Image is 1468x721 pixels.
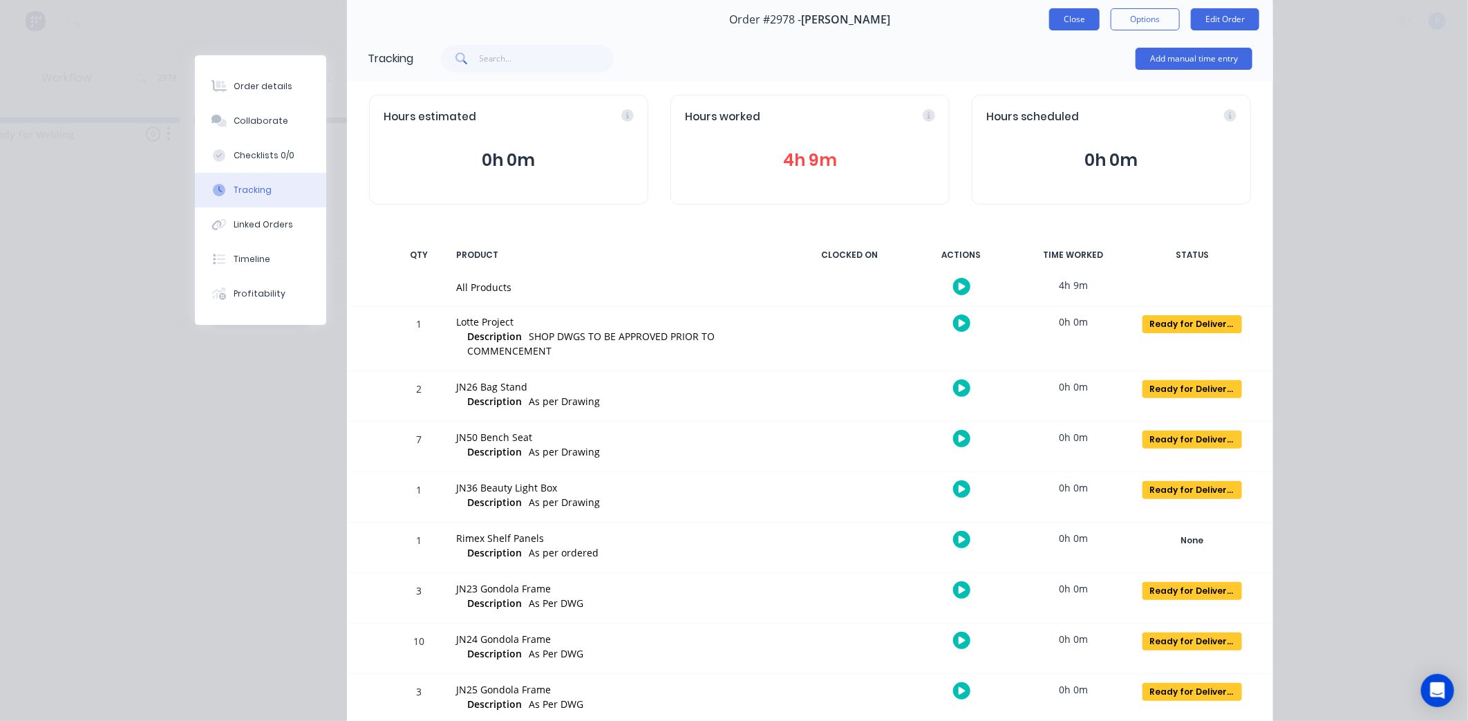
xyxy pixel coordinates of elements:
[1142,581,1243,601] button: Ready for Delivery/Pick Up
[448,241,789,270] div: PRODUCT
[1022,371,1125,402] div: 0h 0m
[1142,380,1242,398] div: Ready for Delivery/Pick Up
[1142,480,1243,500] button: Ready for Delivery/Pick Up
[195,69,326,104] button: Order details
[467,697,522,711] span: Description
[456,480,781,495] div: JN36 Beauty Light Box
[1022,674,1125,705] div: 0h 0m
[456,632,781,646] div: JN24 Gondola Frame
[1142,683,1242,701] div: Ready for Delivery/Pick Up
[1142,315,1242,333] div: Ready for Delivery/Pick Up
[195,277,326,311] button: Profitability
[529,597,583,610] span: As Per DWG
[1022,472,1125,503] div: 0h 0m
[1142,531,1243,550] button: None
[529,395,600,408] span: As per Drawing
[798,241,901,270] div: CLOCKED ON
[456,380,781,394] div: JN26 Bag Stand
[529,546,599,559] span: As per ordered
[234,218,293,231] div: Linked Orders
[685,147,935,174] button: 4h 9m
[195,104,326,138] button: Collaborate
[234,80,292,93] div: Order details
[1022,306,1125,337] div: 0h 0m
[1022,624,1125,655] div: 0h 0m
[1142,481,1242,499] div: Ready for Delivery/Pick Up
[456,682,781,697] div: JN25 Gondola Frame
[398,626,440,673] div: 10
[234,288,285,300] div: Profitability
[456,430,781,444] div: JN50 Bench Seat
[195,173,326,207] button: Tracking
[234,149,294,162] div: Checklists 0/0
[456,581,781,596] div: JN23 Gondola Frame
[1142,380,1243,399] button: Ready for Delivery/Pick Up
[467,329,522,344] span: Description
[384,109,476,125] span: Hours estimated
[1142,632,1243,651] button: Ready for Delivery/Pick Up
[685,109,760,125] span: Hours worked
[1022,270,1125,301] div: 4h 9m
[986,109,1079,125] span: Hours scheduled
[1142,315,1243,334] button: Ready for Delivery/Pick Up
[467,330,715,357] span: SHOP DWGS TO BE APPROVED PRIOR TO COMMENCEMENT
[1111,8,1180,30] button: Options
[398,373,440,421] div: 2
[467,394,522,409] span: Description
[195,242,326,277] button: Timeline
[529,496,600,509] span: As per Drawing
[1022,422,1125,453] div: 0h 0m
[529,647,583,660] span: As Per DWG
[467,444,522,459] span: Description
[1022,523,1125,554] div: 0h 0m
[1136,48,1252,70] button: Add manual time entry
[1142,532,1242,550] div: None
[456,315,781,329] div: Lotte Project
[986,147,1236,174] button: 0h 0m
[802,13,891,26] span: [PERSON_NAME]
[456,531,781,545] div: Rimex Shelf Panels
[398,525,440,572] div: 1
[1191,8,1259,30] button: Edit Order
[398,575,440,623] div: 3
[398,241,440,270] div: QTY
[195,207,326,242] button: Linked Orders
[398,308,440,371] div: 1
[234,253,270,265] div: Timeline
[384,147,634,174] button: 0h 0m
[467,596,522,610] span: Description
[467,646,522,661] span: Description
[398,474,440,522] div: 1
[1142,430,1243,449] button: Ready for Delivery/Pick Up
[398,424,440,471] div: 7
[234,115,288,127] div: Collaborate
[1022,573,1125,604] div: 0h 0m
[467,545,522,560] span: Description
[1142,431,1242,449] div: Ready for Delivery/Pick Up
[480,45,614,73] input: Search...
[910,241,1013,270] div: ACTIONS
[1142,633,1242,650] div: Ready for Delivery/Pick Up
[1142,582,1242,600] div: Ready for Delivery/Pick Up
[368,50,413,67] div: Tracking
[467,495,522,509] span: Description
[529,697,583,711] span: As Per DWG
[1142,682,1243,702] button: Ready for Delivery/Pick Up
[529,445,600,458] span: As per Drawing
[1022,241,1125,270] div: TIME WORKED
[456,280,781,294] div: All Products
[195,138,326,173] button: Checklists 0/0
[1049,8,1100,30] button: Close
[1421,674,1454,707] div: Open Intercom Messenger
[234,184,272,196] div: Tracking
[1133,241,1251,270] div: STATUS
[730,13,802,26] span: Order #2978 -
